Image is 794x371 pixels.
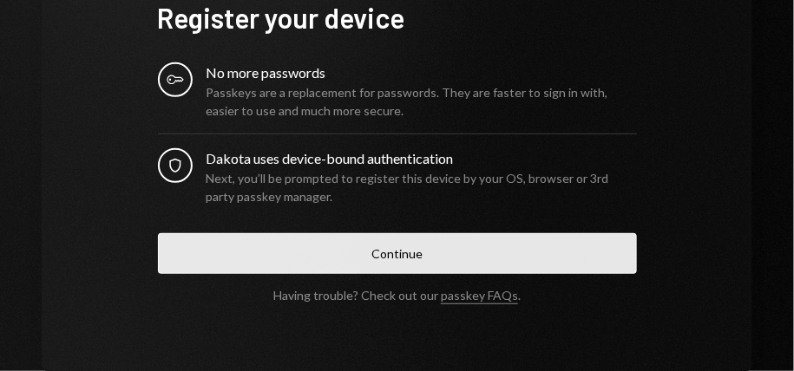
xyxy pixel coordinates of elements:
[207,148,637,169] div: Dakota uses device-bound authentication
[158,233,637,274] button: Continue
[207,169,637,205] div: Next, you’ll be prompted to register this device by your OS, browser or 3rd party passkey manager.
[207,83,637,120] div: Passkeys are a replacement for passwords. They are faster to sign in with, easier to use and much...
[441,288,518,304] a: passkey FAQs
[273,288,521,303] div: Having trouble? Check out our .
[207,62,637,83] div: No more passwords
